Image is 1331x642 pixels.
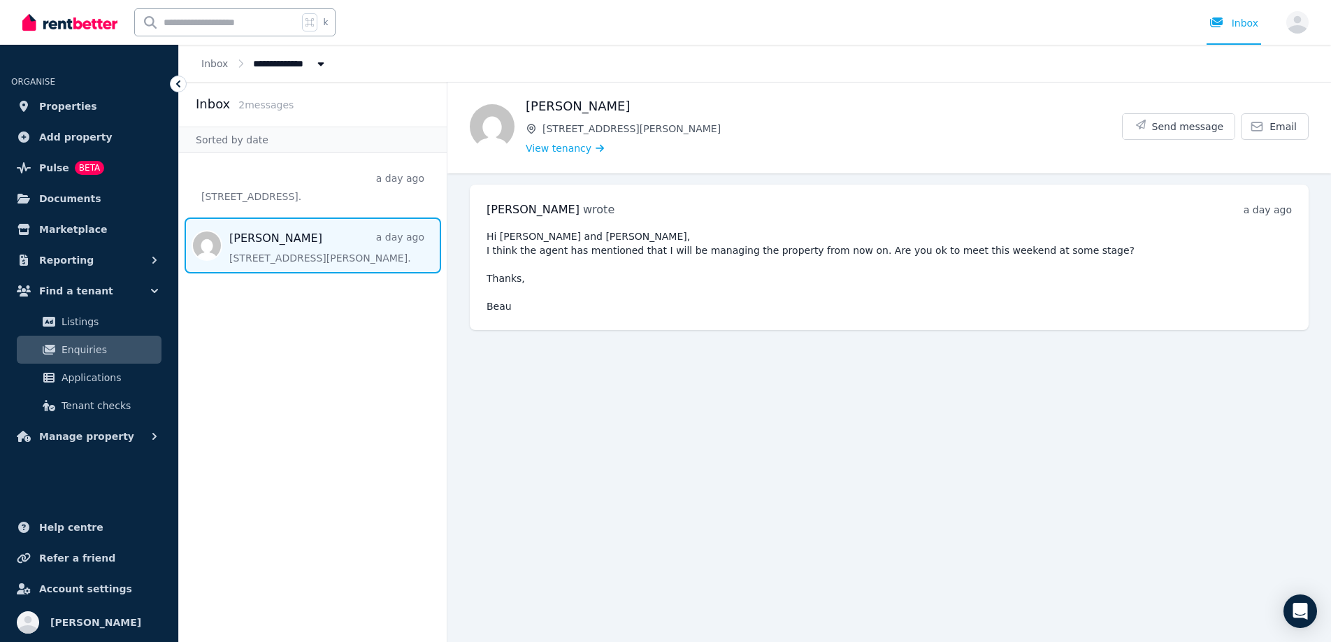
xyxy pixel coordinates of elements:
span: 2 message s [238,99,294,110]
a: View tenancy [526,141,604,155]
span: Reporting [39,252,94,269]
button: Manage property [11,422,167,450]
span: Find a tenant [39,283,113,299]
span: Marketplace [39,221,107,238]
button: Reporting [11,246,167,274]
div: Inbox [1209,16,1258,30]
span: ORGANISE [11,77,55,87]
nav: Message list [179,153,447,279]
span: Add property [39,129,113,145]
time: a day ago [1244,204,1292,215]
a: Documents [11,185,167,213]
a: Marketplace [11,215,167,243]
span: wrote [583,203,614,216]
span: Send message [1152,120,1224,134]
a: Refer a friend [11,544,167,572]
span: Email [1269,120,1297,134]
span: Help centre [39,519,103,536]
span: k [323,17,328,28]
pre: Hi [PERSON_NAME] and [PERSON_NAME], I think the agent has mentioned that I will be managing the p... [487,229,1292,313]
img: Diana Birnbaum [470,104,515,149]
a: Help centre [11,513,167,541]
h2: Inbox [196,94,230,114]
a: [PERSON_NAME]a day ago[STREET_ADDRESS][PERSON_NAME]. [229,230,424,265]
span: Account settings [39,580,132,597]
a: Enquiries [17,336,161,364]
span: View tenancy [526,141,591,155]
span: Pulse [39,159,69,176]
nav: Breadcrumb [179,45,350,82]
button: Send message [1123,114,1235,139]
span: Applications [62,369,156,386]
a: Applications [17,364,161,392]
a: Add property [11,123,167,151]
span: BETA [75,161,104,175]
button: Find a tenant [11,277,167,305]
span: Listings [62,313,156,330]
span: Properties [39,98,97,115]
h1: [PERSON_NAME] [526,97,1122,116]
span: [PERSON_NAME] [487,203,580,216]
a: Tenant checks [17,392,161,420]
a: Listings [17,308,161,336]
div: Sorted by date [179,127,447,153]
img: RentBetter [22,12,117,33]
a: Account settings [11,575,167,603]
div: Open Intercom Messenger [1283,594,1317,628]
span: [STREET_ADDRESS][PERSON_NAME] [542,122,1122,136]
a: a day ago[STREET_ADDRESS]. [201,171,424,204]
a: Inbox [201,58,228,69]
a: PulseBETA [11,154,167,182]
span: Tenant checks [62,397,156,414]
span: Refer a friend [39,550,115,566]
span: Enquiries [62,341,156,358]
span: Documents [39,190,101,207]
span: [PERSON_NAME] [50,614,141,631]
a: Email [1241,113,1309,140]
span: Manage property [39,428,134,445]
a: Properties [11,92,167,120]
